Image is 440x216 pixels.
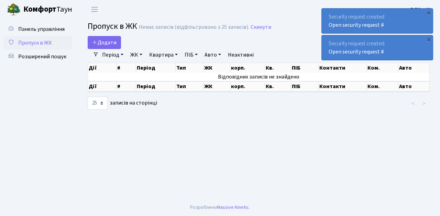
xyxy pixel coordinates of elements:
a: Панель управління [3,22,72,36]
th: Кв. [265,81,291,92]
th: корп. [230,81,265,92]
th: Контакти [319,81,367,92]
a: Авто [202,49,224,61]
th: # [117,81,136,92]
th: ЖК [203,63,230,73]
th: # [117,63,136,73]
th: Дії [88,81,117,92]
a: Скинути [251,24,271,31]
th: Авто [398,63,430,73]
div: × [425,9,432,16]
a: ПІБ [182,49,200,61]
th: ПІБ [291,63,318,73]
th: Контакти [319,63,367,73]
a: Розширений пошук [3,50,72,63]
button: Переключити навігацію [86,4,103,15]
a: Пропуск в ЖК [3,36,72,50]
a: Massive Kinetic [217,204,249,211]
label: записів на сторінці [88,97,157,110]
th: корп. [230,63,265,73]
a: Додати [88,36,121,49]
div: × [425,36,432,43]
a: Open security request # [329,21,384,29]
a: Open security request # [329,48,384,56]
th: Ком. [367,81,398,92]
span: Панель управління [18,25,65,33]
a: Період [99,49,126,61]
th: ПІБ [291,81,318,92]
th: Тип [176,81,204,92]
div: Security request created [322,35,433,60]
select: записів на сторінці [88,97,108,110]
a: Неактивні [225,49,256,61]
td: Відповідних записів не знайдено [88,73,430,81]
span: Пропуск в ЖК [88,20,137,32]
th: Ком. [367,63,398,73]
b: ВЛ2 -. К. [410,6,432,13]
th: Період [136,63,176,73]
b: Комфорт [23,4,56,15]
span: Розширений пошук [18,53,66,60]
div: Розроблено . [190,204,250,211]
a: ВЛ2 -. К. [410,5,432,14]
span: Пропуск в ЖК [18,39,52,47]
th: Кв. [265,63,291,73]
th: Авто [398,81,430,92]
img: logo.png [7,3,21,16]
th: Період [136,81,176,92]
a: ЖК [128,49,145,61]
span: Таун [23,4,72,15]
th: Тип [176,63,204,73]
div: Немає записів (відфільтровано з 25 записів). [139,24,249,31]
th: Дії [88,63,117,73]
span: Додати [92,39,117,46]
th: ЖК [203,81,230,92]
a: Квартира [146,49,180,61]
div: Security request created [322,9,433,33]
